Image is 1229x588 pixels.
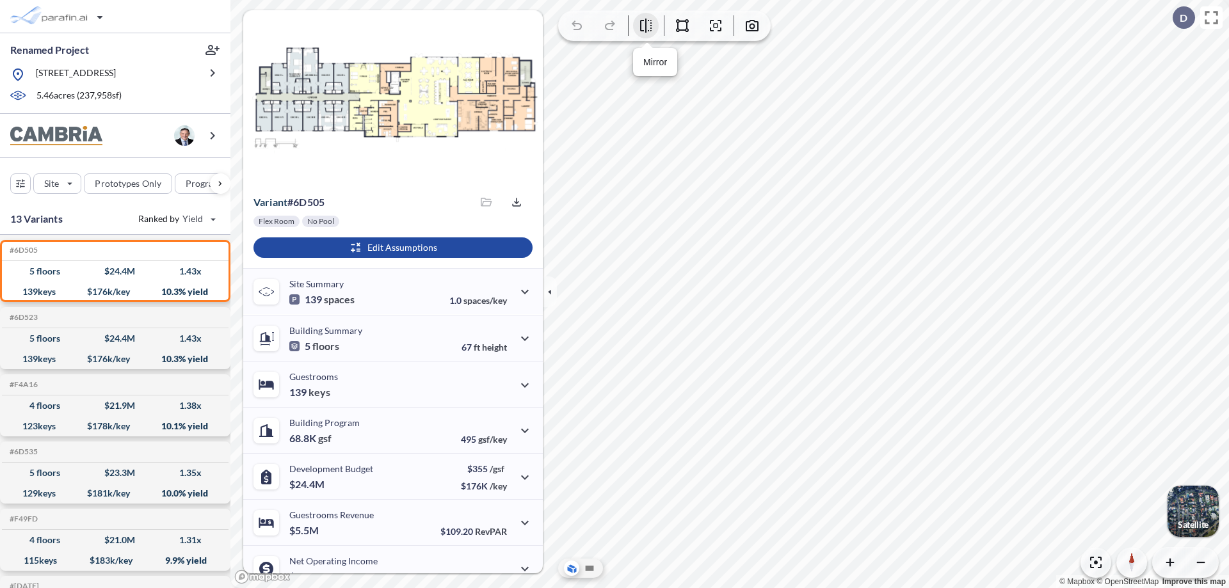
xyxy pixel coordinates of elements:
span: height [482,342,507,353]
p: Renamed Project [10,43,89,57]
span: Yield [182,212,204,225]
p: Building Program [289,417,360,428]
p: 1.0 [449,295,507,306]
p: Development Budget [289,463,373,474]
p: Guestrooms [289,371,338,382]
a: OpenStreetMap [1096,577,1159,586]
span: spaces/key [463,295,507,306]
p: $24.4M [289,478,326,491]
p: Site [44,177,59,190]
p: Net Operating Income [289,555,378,566]
p: 5.46 acres ( 237,958 sf) [36,89,122,103]
a: Improve this map [1162,577,1226,586]
button: Program [175,173,244,194]
button: Ranked by Yield [128,209,224,229]
p: [STREET_ADDRESS] [36,67,116,83]
p: Program [186,177,221,190]
button: Aerial View [564,560,579,576]
p: Prototypes Only [95,177,161,190]
span: gsf [318,432,332,445]
p: Site Summary [289,278,344,289]
a: Mapbox [1059,577,1095,586]
button: Switcher ImageSatellite [1168,486,1219,537]
p: 139 [289,386,330,399]
h5: Click to copy the code [7,246,38,255]
span: Variant [253,196,287,208]
h5: Click to copy the code [7,313,38,322]
p: 5 [289,340,339,353]
p: 68.8K [289,432,332,445]
span: floors [312,340,339,353]
span: RevPAR [475,526,507,537]
h5: Click to copy the code [7,380,38,389]
span: keys [309,386,330,399]
h5: Click to copy the code [7,514,38,523]
span: ft [474,342,480,353]
p: 139 [289,293,355,306]
p: Satellite [1178,520,1209,530]
img: BrandImage [10,126,102,146]
button: Prototypes Only [84,173,172,194]
p: Flex Room [259,216,294,226]
p: Edit Assumptions [367,241,437,254]
h5: Click to copy the code [7,447,38,456]
p: # 6d505 [253,196,325,209]
p: D [1180,12,1187,24]
p: 495 [461,434,507,445]
p: Building Summary [289,325,362,336]
span: /gsf [490,463,504,474]
span: /key [490,481,507,491]
a: Mapbox homepage [234,569,291,584]
img: user logo [174,125,195,146]
p: 45.0% [453,572,507,583]
p: $2.5M [289,570,321,583]
span: gsf/key [478,434,507,445]
p: 67 [462,342,507,353]
p: Guestrooms Revenue [289,509,374,520]
p: $355 [461,463,507,474]
button: Site Plan [582,560,597,576]
button: Site [33,173,81,194]
p: No Pool [307,216,334,226]
p: Mirror [643,56,667,69]
p: $5.5M [289,524,321,537]
p: 13 Variants [10,211,63,226]
span: margin [479,572,507,583]
p: $176K [461,481,507,491]
button: Edit Assumptions [253,237,533,258]
img: Switcher Image [1168,486,1219,537]
p: $109.20 [440,526,507,537]
span: spaces [324,293,355,306]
